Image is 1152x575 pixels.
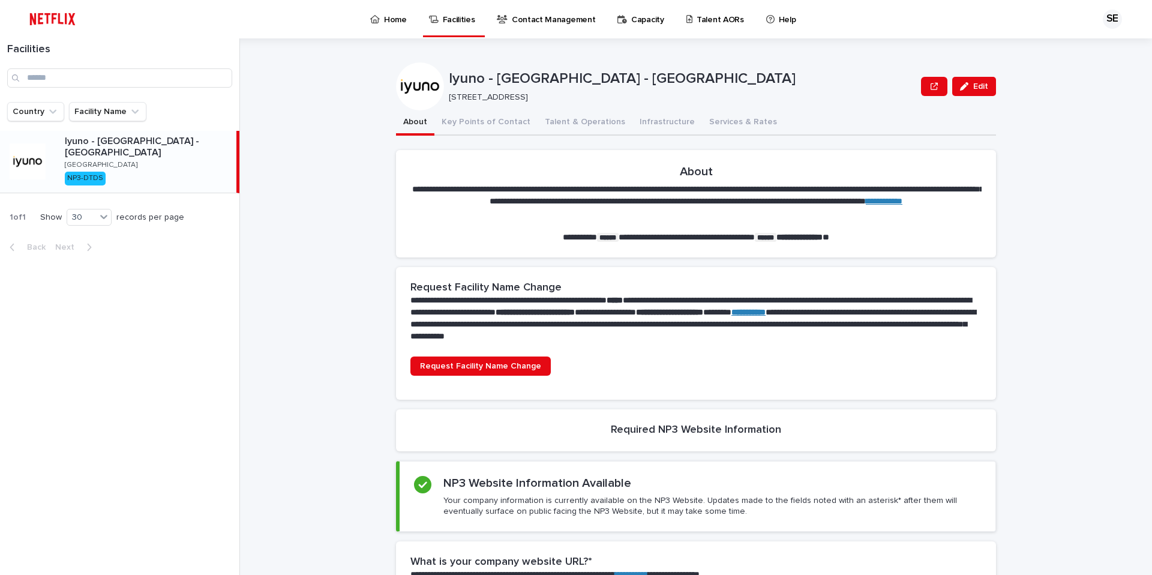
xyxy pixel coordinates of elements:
button: Services & Rates [702,110,784,136]
p: Show [40,212,62,223]
p: Iyuno - [GEOGRAPHIC_DATA] - [GEOGRAPHIC_DATA] [449,70,916,88]
span: Request Facility Name Change [420,362,541,370]
button: Edit [952,77,996,96]
span: Back [20,243,46,251]
button: Key Points of Contact [434,110,538,136]
input: Search [7,68,232,88]
button: Country [7,102,64,121]
h2: Request Facility Name Change [410,281,562,295]
div: 30 [67,211,96,224]
button: Next [50,242,101,253]
div: NP3-DTDS [65,172,106,185]
p: [STREET_ADDRESS] [449,92,911,103]
p: records per page [116,212,184,223]
img: ifQbXi3ZQGMSEF7WDB7W [24,7,81,31]
h2: About [680,164,713,179]
h1: Facilities [7,43,232,56]
span: Edit [973,82,988,91]
span: Next [55,243,82,251]
a: Request Facility Name Change [410,357,551,376]
button: Facility Name [69,102,146,121]
button: About [396,110,434,136]
p: Your company information is currently available on the NP3 Website. Updates made to the fields no... [443,495,981,517]
button: Infrastructure [632,110,702,136]
p: [GEOGRAPHIC_DATA] [65,161,137,169]
h2: What is your company website URL?* [410,556,592,569]
h2: NP3 Website Information Available [443,476,631,490]
div: SE [1103,10,1122,29]
button: Talent & Operations [538,110,632,136]
p: Iyuno - [GEOGRAPHIC_DATA] - [GEOGRAPHIC_DATA] [65,136,232,158]
h2: Required NP3 Website Information [611,424,781,437]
